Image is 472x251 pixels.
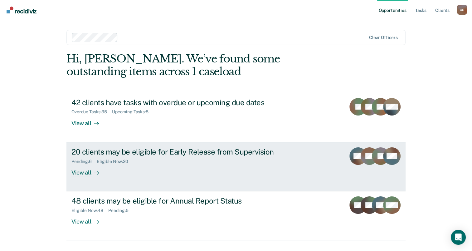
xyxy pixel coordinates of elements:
[108,208,134,213] div: Pending : 5
[66,191,406,240] a: 48 clients may be eligible for Annual Report StatusEligible Now:48Pending:5View all
[71,159,97,164] div: Pending : 6
[71,147,290,156] div: 20 clients may be eligible for Early Release from Supervision
[71,164,106,176] div: View all
[71,213,106,225] div: View all
[112,109,153,115] div: Upcoming Tasks : 8
[97,159,133,164] div: Eligible Now : 20
[66,93,406,142] a: 42 clients have tasks with overdue or upcoming due datesOverdue Tasks:35Upcoming Tasks:8View all
[369,35,398,40] div: Clear officers
[451,230,466,245] div: Open Intercom Messenger
[457,5,467,15] button: Profile dropdown button
[71,98,290,107] div: 42 clients have tasks with overdue or upcoming due dates
[457,5,467,15] div: O O
[71,208,108,213] div: Eligible Now : 48
[71,196,290,205] div: 48 clients may be eligible for Annual Report Status
[71,115,106,127] div: View all
[71,109,112,115] div: Overdue Tasks : 35
[7,7,36,13] img: Recidiviz
[66,52,338,78] div: Hi, [PERSON_NAME]. We’ve found some outstanding items across 1 caseload
[66,142,406,191] a: 20 clients may be eligible for Early Release from SupervisionPending:6Eligible Now:20View all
